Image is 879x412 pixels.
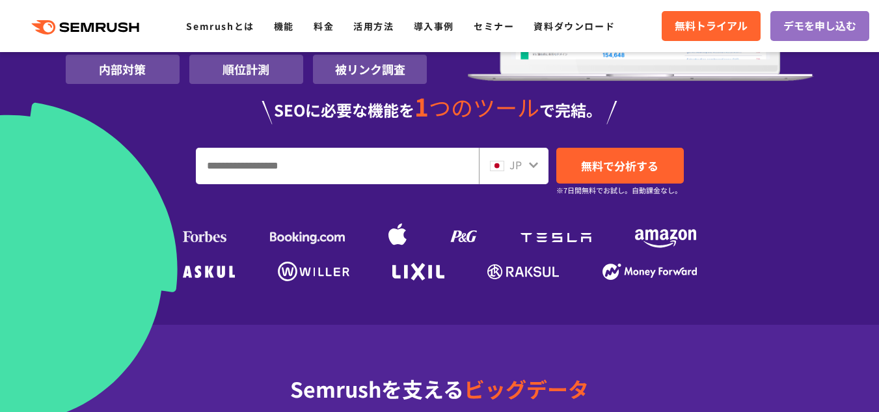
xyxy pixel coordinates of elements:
[534,20,615,33] a: 資料ダウンロード
[414,20,454,33] a: 導入事例
[66,94,814,124] div: SEOに必要な機能を
[414,89,429,124] span: 1
[186,20,254,33] a: Semrushとは
[770,11,869,41] a: デモを申し込む
[353,20,394,33] a: 活用方法
[509,157,522,172] span: JP
[196,148,478,184] input: URL、キーワードを入力してください
[314,20,334,33] a: 料金
[313,55,427,84] li: 被リンク調査
[675,18,748,34] span: 無料トライアル
[429,91,539,123] span: つのツール
[783,18,856,34] span: デモを申し込む
[474,20,514,33] a: セミナー
[274,20,294,33] a: 機能
[556,184,682,197] small: ※7日間無料でお試し。自動課金なし。
[662,11,761,41] a: 無料トライアル
[556,148,684,184] a: 無料で分析する
[189,55,303,84] li: 順位計測
[66,55,180,84] li: 内部対策
[581,158,658,174] span: 無料で分析する
[539,98,602,121] span: で完結。
[464,374,589,404] span: ビッグデータ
